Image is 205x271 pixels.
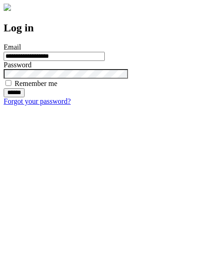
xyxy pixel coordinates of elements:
h2: Log in [4,22,201,34]
img: logo-4e3dc11c47720685a147b03b5a06dd966a58ff35d612b21f08c02c0306f2b779.png [4,4,11,11]
label: Password [4,61,31,69]
label: Remember me [15,80,57,87]
label: Email [4,43,21,51]
a: Forgot your password? [4,97,71,105]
